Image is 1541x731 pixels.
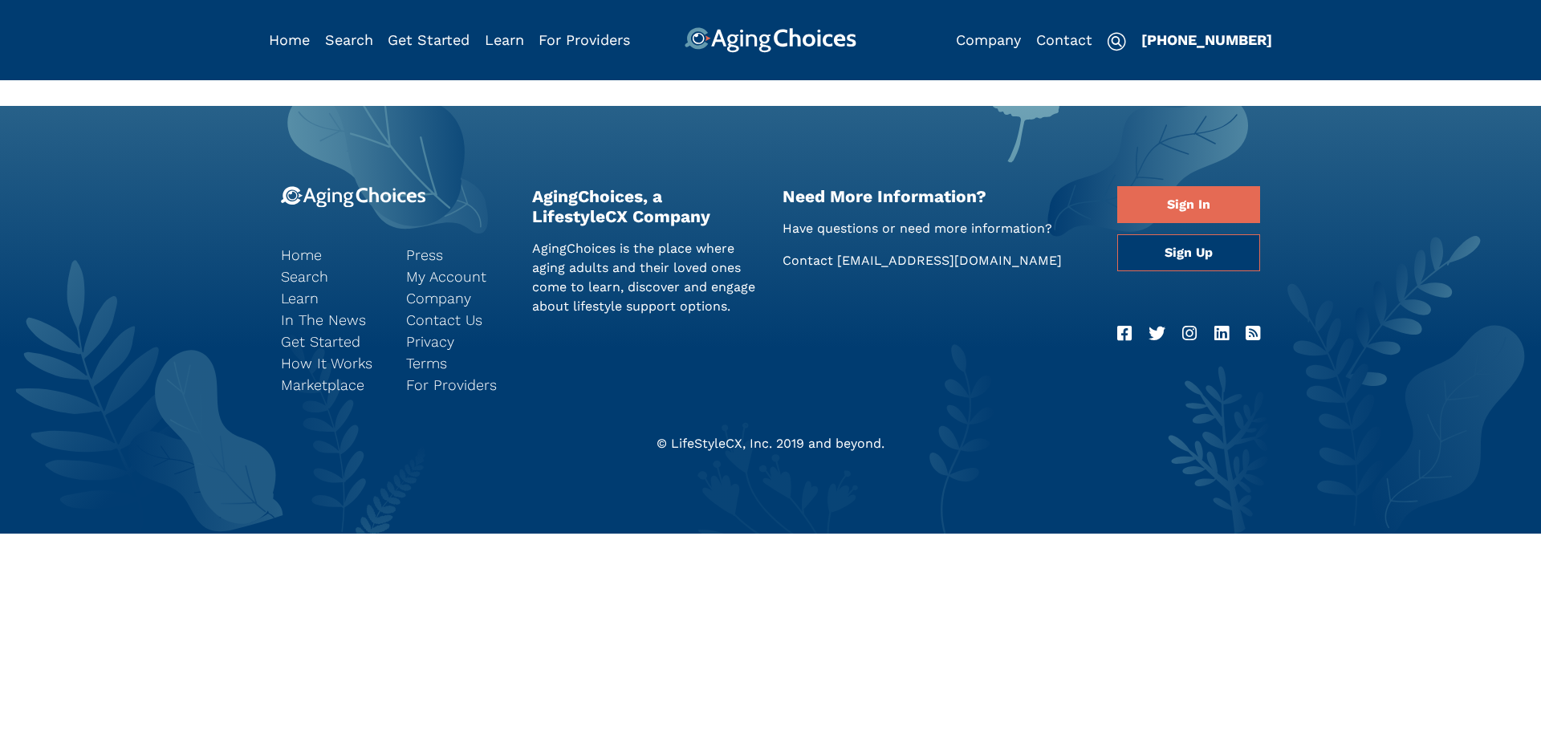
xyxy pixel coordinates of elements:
[281,309,382,331] a: In The News
[406,266,507,287] a: My Account
[837,253,1062,268] a: [EMAIL_ADDRESS][DOMAIN_NAME]
[1141,31,1272,48] a: [PHONE_NUMBER]
[783,251,1093,270] p: Contact
[281,186,426,208] img: 9-logo.svg
[1117,321,1132,347] a: Facebook
[269,31,310,48] a: Home
[281,374,382,396] a: Marketplace
[406,244,507,266] a: Press
[685,27,856,53] img: AgingChoices
[1107,32,1126,51] img: search-icon.svg
[406,287,507,309] a: Company
[269,434,1272,453] div: © LifeStyleCX, Inc. 2019 and beyond.
[532,239,759,316] p: AgingChoices is the place where aging adults and their loved ones come to learn, discover and eng...
[956,31,1021,48] a: Company
[1214,321,1229,347] a: LinkedIn
[281,287,382,309] a: Learn
[388,31,470,48] a: Get Started
[1036,31,1092,48] a: Contact
[325,27,373,53] div: Popover trigger
[1149,321,1165,347] a: Twitter
[539,31,630,48] a: For Providers
[406,331,507,352] a: Privacy
[485,31,524,48] a: Learn
[1182,321,1197,347] a: Instagram
[532,186,759,226] h2: AgingChoices, a LifestyleCX Company
[406,309,507,331] a: Contact Us
[783,186,1093,206] h2: Need More Information?
[783,219,1093,238] p: Have questions or need more information?
[406,374,507,396] a: For Providers
[1117,234,1260,271] a: Sign Up
[281,266,382,287] a: Search
[281,331,382,352] a: Get Started
[1117,186,1260,223] a: Sign In
[406,352,507,374] a: Terms
[325,31,373,48] a: Search
[281,244,382,266] a: Home
[281,352,382,374] a: How It Works
[1246,321,1260,347] a: RSS Feed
